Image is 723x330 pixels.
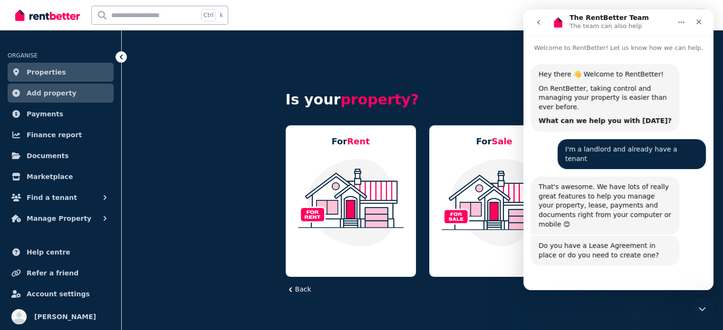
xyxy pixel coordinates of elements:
[8,243,114,262] a: Help centre
[201,9,216,21] span: Ctrl
[220,11,223,19] span: k
[27,150,69,161] span: Documents
[34,311,96,322] span: [PERSON_NAME]
[8,52,38,59] span: ORGANISE
[27,129,82,141] span: Finance report
[8,63,114,82] a: Properties
[8,188,114,207] button: Find a tenant
[691,298,713,321] iframe: Intercom live chat
[27,213,91,224] span: Manage Property
[347,136,370,146] span: Rent
[476,135,512,148] h5: For
[523,9,713,290] iframe: Intercom live chat
[27,192,77,203] span: Find a tenant
[8,264,114,283] a: Refer a friend
[27,87,77,99] span: Add property
[8,104,114,123] a: Payments
[286,91,559,108] h4: Is your
[27,66,66,78] span: Properties
[286,284,311,294] button: Back
[8,125,114,144] a: Finance report
[439,158,550,247] img: Residential Property For Sale
[492,136,512,146] span: Sale
[27,246,70,258] span: Help centre
[8,146,114,165] a: Documents
[33,273,178,292] button: Yes, I have a Lease Agreement in place
[8,209,114,228] button: Manage Property
[27,108,63,120] span: Payments
[27,288,90,300] span: Account settings
[295,158,406,247] img: Residential Property For Rent
[27,171,73,182] span: Marketplace
[340,91,419,108] span: property?
[15,8,80,22] img: RentBetter
[27,267,78,279] span: Refer a friend
[331,135,369,148] h5: For
[8,84,114,103] a: Add property
[8,284,114,303] a: Account settings
[8,167,114,186] a: Marketplace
